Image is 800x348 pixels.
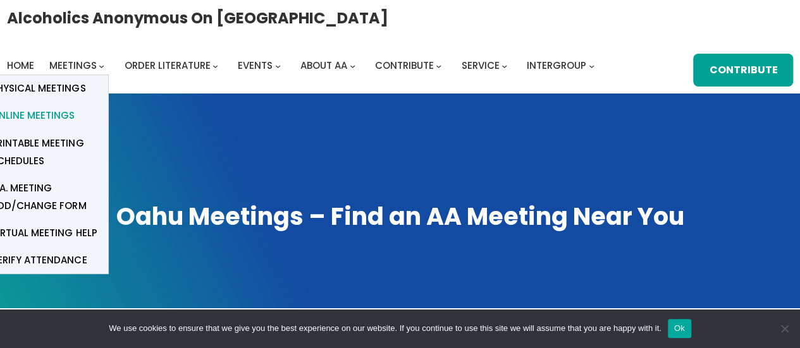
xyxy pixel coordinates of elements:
button: About AA submenu [350,63,355,68]
button: Order Literature submenu [212,63,218,68]
span: Order Literature [124,59,210,72]
a: About AA [300,57,347,75]
span: Home [7,59,34,72]
span: We use cookies to ensure that we give you the best experience on our website. If you continue to ... [109,322,661,335]
button: Meetings submenu [99,63,104,68]
a: Service [461,57,499,75]
a: Contribute [375,57,434,75]
button: Contribute submenu [436,63,441,68]
nav: Intergroup [7,57,599,75]
a: Intergroup [527,57,586,75]
span: Contribute [375,59,434,72]
span: Meetings [49,59,97,72]
a: Alcoholics Anonymous on [GEOGRAPHIC_DATA] [7,4,388,32]
button: Events submenu [275,63,281,68]
h1: Oahu Meetings – Find an AA Meeting Near You [13,200,787,233]
span: No [778,322,791,335]
a: Contribute [693,54,793,87]
a: Meetings [49,57,97,75]
button: Service submenu [502,63,507,68]
button: Ok [668,319,691,338]
a: Events [238,57,273,75]
span: Service [461,59,499,72]
button: Intergroup submenu [589,63,594,68]
span: About AA [300,59,347,72]
span: Events [238,59,273,72]
a: Home [7,57,34,75]
span: Intergroup [527,59,586,72]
